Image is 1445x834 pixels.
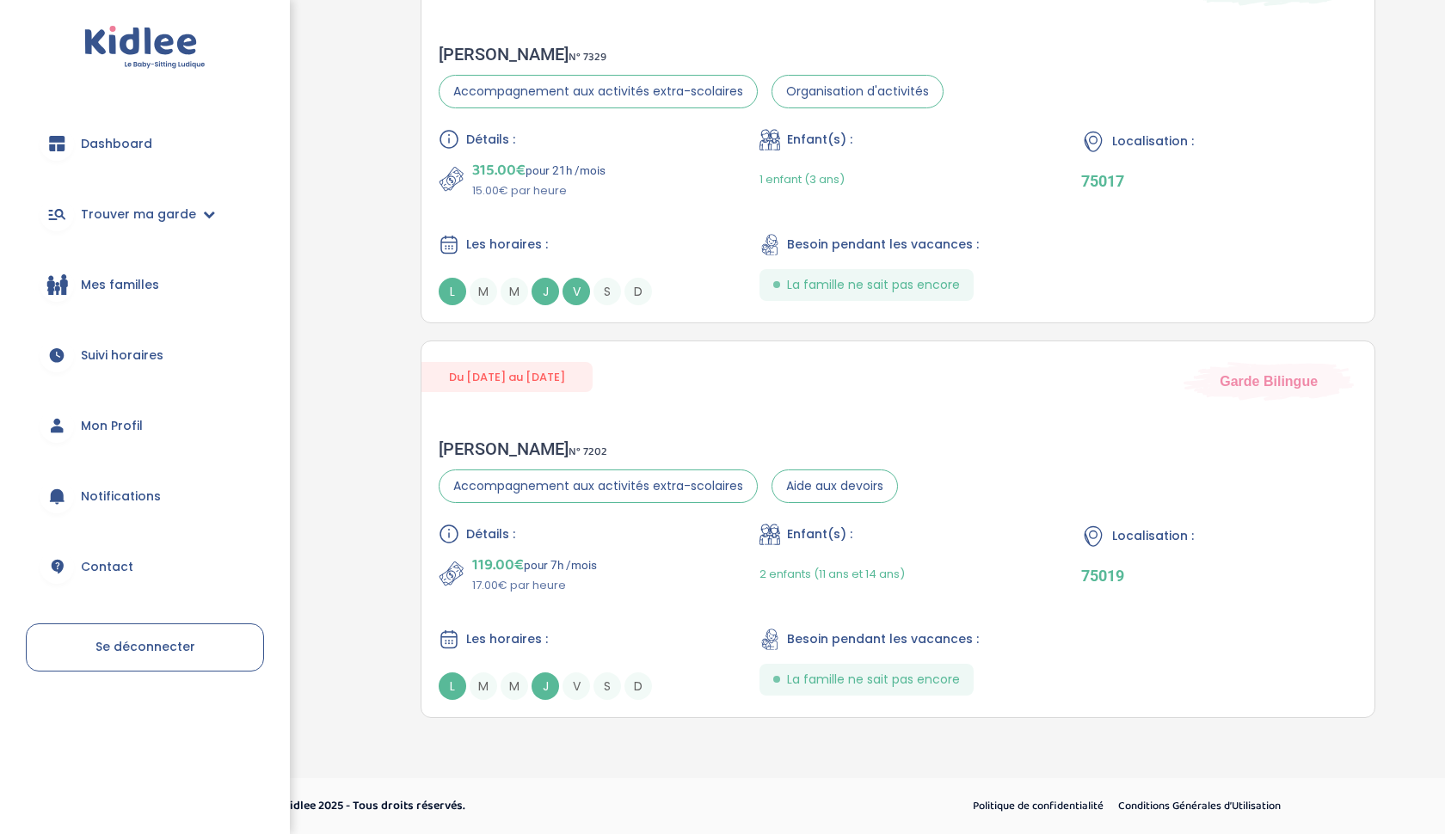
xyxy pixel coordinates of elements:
[26,324,264,386] a: Suivi horaires
[439,469,758,503] span: Accompagnement aux activités extra-scolaires
[501,672,528,700] span: M
[26,254,264,316] a: Mes familles
[439,75,758,108] span: Accompagnement aux activités extra-scolaires
[759,566,905,582] span: 2 enfants (11 ans et 14 ans)
[81,135,152,153] span: Dashboard
[787,671,960,689] span: La famille ne sait pas encore
[470,672,497,700] span: M
[470,278,497,305] span: M
[532,278,559,305] span: J
[1112,795,1287,818] a: Conditions Générales d’Utilisation
[421,362,593,392] span: Du [DATE] au [DATE]
[472,158,606,182] p: pour 21h /mois
[1112,132,1194,150] span: Localisation :
[439,438,898,459] div: [PERSON_NAME]
[466,525,515,543] span: Détails :
[439,278,466,305] span: L
[472,577,597,594] p: 17.00€ par heure
[81,417,143,435] span: Mon Profil
[466,236,548,254] span: Les horaires :
[787,276,960,294] span: La famille ne sait pas encore
[593,672,621,700] span: S
[81,346,163,365] span: Suivi horaires
[772,75,944,108] span: Organisation d'activités
[787,131,852,149] span: Enfant(s) :
[81,205,196,224] span: Trouver ma garde
[466,131,515,149] span: Détails :
[26,623,264,671] a: Se déconnecter
[569,443,607,461] span: N° 7202
[95,638,195,655] span: Se déconnecter
[26,183,264,245] a: Trouver ma garde
[501,278,528,305] span: M
[967,795,1110,818] a: Politique de confidentialité
[472,182,606,199] p: 15.00€ par heure
[26,395,264,457] a: Mon Profil
[787,630,979,648] span: Besoin pendant les vacances :
[787,525,852,543] span: Enfant(s) :
[472,553,597,577] p: pour 7h /mois
[1112,527,1194,545] span: Localisation :
[26,536,264,598] a: Contact
[759,171,845,187] span: 1 enfant (3 ans)
[1081,172,1357,190] p: 75017
[81,276,159,294] span: Mes familles
[472,553,524,577] span: 119.00€
[439,672,466,700] span: L
[563,672,590,700] span: V
[563,278,590,305] span: V
[1220,371,1318,390] span: Garde Bilingue
[81,488,161,506] span: Notifications
[772,469,898,503] span: Aide aux devoirs
[26,465,264,527] a: Notifications
[569,48,606,66] span: N° 7329
[472,158,526,182] span: 315.00€
[624,672,652,700] span: D
[466,630,548,648] span: Les horaires :
[81,558,133,576] span: Contact
[1081,567,1357,585] p: 75019
[84,26,206,70] img: logo.svg
[26,113,264,175] a: Dashboard
[624,278,652,305] span: D
[593,278,621,305] span: S
[272,797,796,815] p: © Kidlee 2025 - Tous droits réservés.
[787,236,979,254] span: Besoin pendant les vacances :
[532,672,559,700] span: J
[439,44,944,64] div: [PERSON_NAME]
